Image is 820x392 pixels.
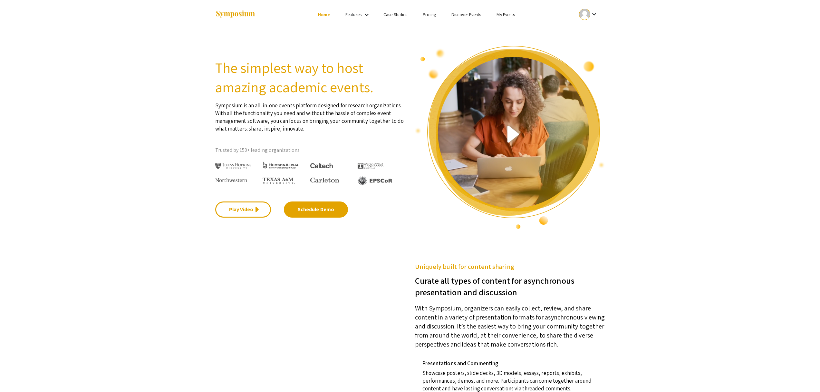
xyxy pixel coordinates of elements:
button: Expand account dropdown [572,7,605,22]
img: Texas A&M University [263,178,295,184]
img: EPSCOR [358,176,393,185]
a: Features [345,12,362,17]
mat-icon: Expand Features list [363,11,371,19]
a: Discover Events [451,12,481,17]
img: Johns Hopkins University [215,163,252,169]
img: The University of Tennessee [358,163,383,169]
a: Home [318,12,330,17]
img: Northwestern [215,178,247,182]
img: Carleton [310,178,339,183]
img: Symposium by ForagerOne [215,10,256,19]
h5: Uniquely built for content sharing [415,262,605,271]
img: video overview of Symposium [415,45,605,230]
img: HudsonAlpha [263,161,299,169]
img: Caltech [310,163,333,169]
p: Symposium is an all-in-one events platform designed for research organizations. With all the func... [215,97,405,132]
p: With Symposium, organizers can easily collect, review, and share content in a variety of presenta... [415,298,605,349]
h4: Presentations and Commenting [422,360,600,367]
a: Case Studies [383,12,407,17]
a: Schedule Demo [284,201,348,218]
a: My Events [497,12,515,17]
a: Play Video [215,201,271,218]
h3: Curate all types of content for asynchronous presentation and discussion [415,271,605,298]
h2: The simplest way to host amazing academic events. [215,58,405,97]
mat-icon: Expand account dropdown [590,10,598,18]
a: Pricing [423,12,436,17]
p: Trusted by 150+ leading organizations [215,145,405,155]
